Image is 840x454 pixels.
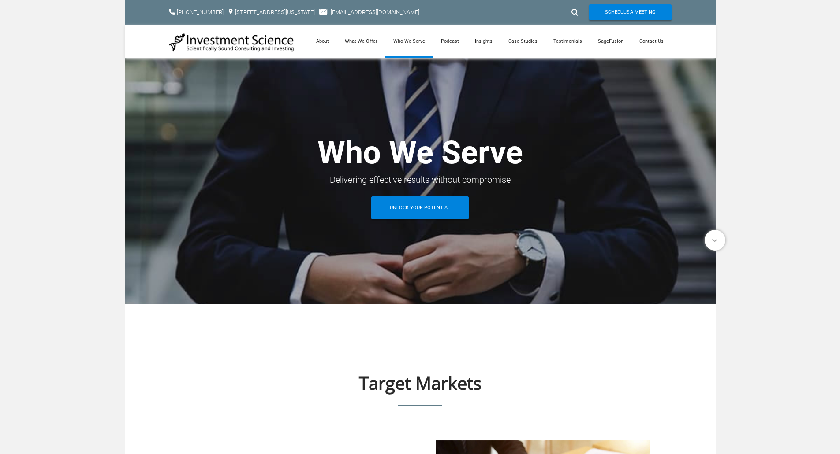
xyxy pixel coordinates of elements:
a: Schedule A Meeting [589,4,672,20]
a: Podcast [433,25,467,58]
h1: Target Markets [169,374,672,392]
span: Schedule A Meeting [605,4,656,20]
div: Delivering effective results without compromise [169,172,672,188]
a: Unlock Your Potential [371,196,469,219]
a: What We Offer [337,25,385,58]
strong: Who We Serve [317,134,523,171]
a: Who We Serve [385,25,433,58]
a: Testimonials [545,25,590,58]
a: [STREET_ADDRESS][US_STATE]​ [235,9,315,15]
a: Insights [467,25,500,58]
span: Unlock Your Potential [390,196,450,219]
a: [EMAIL_ADDRESS][DOMAIN_NAME] [331,9,419,15]
a: [PHONE_NUMBER] [177,9,224,15]
img: Picture [398,405,442,406]
a: Contact Us [631,25,672,58]
a: Case Studies [500,25,545,58]
a: SageFusion [590,25,631,58]
img: Investment Science | NYC Consulting Services [169,33,295,52]
a: About [308,25,337,58]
